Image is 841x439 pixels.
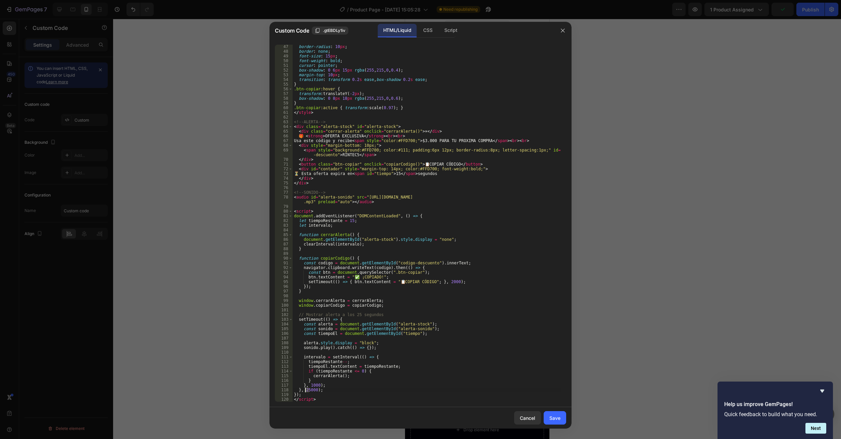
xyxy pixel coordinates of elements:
[275,308,293,312] div: 101
[275,176,293,181] div: 74
[8,33,37,39] div: Custom Code
[275,171,293,176] div: 73
[275,82,293,87] div: 55
[275,232,293,237] div: 85
[275,181,293,185] div: 75
[275,242,293,247] div: 87
[275,336,293,341] div: 107
[323,28,345,34] span: .gtEBDLy1iv
[275,350,293,355] div: 110
[275,124,293,129] div: 64
[275,63,293,68] div: 51
[275,261,293,265] div: 91
[275,374,293,378] div: 115
[275,359,293,364] div: 112
[275,378,293,383] div: 116
[275,369,293,374] div: 114
[275,392,293,397] div: 119
[275,294,293,298] div: 98
[43,3,96,10] span: iPhone 15 Pro Max ( 430 px)
[549,414,560,422] div: Save
[275,105,293,110] div: 60
[275,341,293,345] div: 108
[275,77,293,82] div: 54
[514,411,541,425] button: Cancel
[275,265,293,270] div: 92
[275,326,293,331] div: 105
[378,24,416,37] div: HTML/Liquid
[275,317,293,322] div: 103
[275,185,293,190] div: 76
[275,228,293,232] div: 84
[275,195,293,204] div: 78
[805,423,826,434] button: Next question
[275,303,293,308] div: 100
[724,411,826,418] p: Quick feedback to build what you need.
[275,289,293,294] div: 97
[275,355,293,359] div: 111
[275,331,293,336] div: 106
[275,134,293,138] div: 66
[520,414,535,422] div: Cancel
[275,110,293,115] div: 61
[275,251,293,256] div: 89
[275,279,293,284] div: 95
[275,138,293,143] div: 67
[275,96,293,101] div: 58
[275,44,293,49] div: 47
[275,49,293,54] div: 48
[275,87,293,91] div: 56
[275,345,293,350] div: 109
[275,388,293,392] div: 118
[275,101,293,105] div: 59
[275,209,293,214] div: 80
[275,214,293,218] div: 81
[275,58,293,63] div: 50
[275,73,293,77] div: 53
[275,27,309,35] span: Custom Code
[275,115,293,120] div: 62
[275,54,293,58] div: 49
[275,157,293,162] div: 70
[275,298,293,303] div: 99
[724,400,826,408] h2: Help us improve GemPages!
[275,364,293,369] div: 113
[275,270,293,275] div: 93
[275,237,293,242] div: 86
[544,411,566,425] button: Save
[58,408,94,414] div: Drop element here
[275,120,293,124] div: 63
[275,204,293,209] div: 79
[275,129,293,134] div: 65
[439,24,462,37] div: Script
[275,247,293,251] div: 88
[418,24,438,37] div: CSS
[275,162,293,167] div: 71
[818,387,826,395] button: Hide survey
[724,387,826,434] div: Help us improve GemPages!
[275,167,293,171] div: 72
[275,148,293,157] div: 69
[275,312,293,317] div: 102
[275,68,293,73] div: 52
[275,383,293,388] div: 117
[275,91,293,96] div: 57
[275,143,293,148] div: 68
[275,322,293,326] div: 104
[275,223,293,228] div: 83
[312,27,348,35] button: .gtEBDLy1iv
[275,397,293,402] div: 120
[275,284,293,289] div: 96
[275,256,293,261] div: 90
[275,218,293,223] div: 82
[275,275,293,279] div: 94
[275,190,293,195] div: 77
